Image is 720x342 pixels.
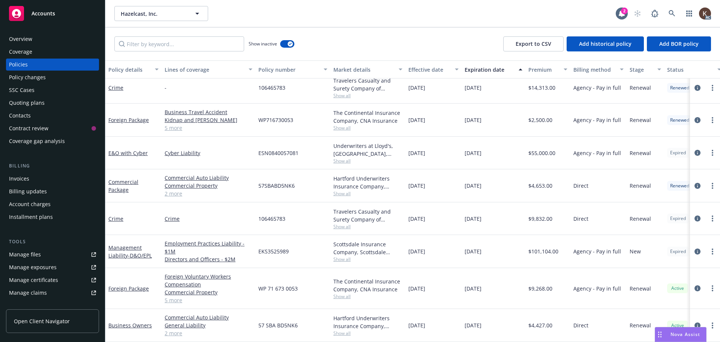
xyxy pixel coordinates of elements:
[670,331,700,337] span: Nova Assist
[6,84,99,96] a: SSC Cases
[165,255,252,263] a: Directors and Officers - $2M
[408,215,425,223] span: [DATE]
[647,6,662,21] a: Report a Bug
[6,198,99,210] a: Account charges
[6,211,99,223] a: Installment plans
[693,181,702,190] a: circleInformation
[31,11,55,17] span: Accounts
[621,8,628,14] div: 2
[165,174,252,182] a: Commercial Auto Liability
[408,84,425,92] span: [DATE]
[333,277,402,293] div: The Continental Insurance Company, CNA Insurance
[9,122,48,134] div: Contract review
[9,135,65,147] div: Coverage gap analysis
[659,40,699,47] span: Add BOR policy
[408,182,425,190] span: [DATE]
[670,84,689,91] span: Renewed
[573,66,615,74] div: Billing method
[258,84,285,92] span: 106465783
[333,158,402,164] span: Show all
[14,317,70,325] span: Open Client Navigator
[333,77,402,92] div: Travelers Casualty and Surety Company of America, Travelers Insurance
[108,178,138,193] a: Commercial Package
[258,182,295,190] span: 57SBABD5NK6
[258,116,293,124] span: WP716730053
[693,148,702,157] a: circleInformation
[405,60,462,78] button: Effective date
[108,215,123,222] a: Crime
[9,274,58,286] div: Manage certificates
[465,182,481,190] span: [DATE]
[630,247,641,255] span: New
[693,83,702,92] a: circleInformation
[165,124,252,132] a: 5 more
[333,109,402,125] div: The Continental Insurance Company, CNA Insurance
[528,116,552,124] span: $2,500.00
[664,6,679,21] a: Search
[165,108,252,116] a: Business Travel Accident
[9,46,32,58] div: Coverage
[655,327,706,342] button: Nova Assist
[333,175,402,190] div: Hartford Underwriters Insurance Company, Hartford Insurance Group
[333,92,402,99] span: Show all
[528,66,559,74] div: Premium
[165,215,252,223] a: Crime
[670,285,685,292] span: Active
[465,247,481,255] span: [DATE]
[630,6,645,21] a: Start snowing
[670,149,686,156] span: Expired
[333,240,402,256] div: Scottsdale Insurance Company, Scottsdale Insurance Company (Nationwide), E-Risk Services, CRC Group
[528,215,552,223] span: $9,832.00
[108,244,152,259] a: Management Liability
[333,142,402,158] div: Underwriters at Lloyd's, [GEOGRAPHIC_DATA], [PERSON_NAME] of London, CRC Group
[165,240,252,255] a: Employment Practices Liability - $1M
[165,66,244,74] div: Lines of coverage
[258,321,298,329] span: 57 SBA BD5NK6
[249,41,277,47] span: Show inactive
[333,293,402,300] span: Show all
[573,84,621,92] span: Agency - Pay in full
[9,110,31,122] div: Contacts
[6,135,99,147] a: Coverage gap analysis
[408,66,450,74] div: Effective date
[6,59,99,71] a: Policies
[9,185,47,197] div: Billing updates
[6,162,99,170] div: Billing
[333,125,402,131] span: Show all
[258,66,319,74] div: Policy number
[108,322,152,329] a: Business Owners
[9,300,44,312] div: Manage BORs
[465,285,481,292] span: [DATE]
[165,182,252,190] a: Commercial Property
[165,321,252,329] a: General Liability
[693,247,702,256] a: circleInformation
[708,214,717,223] a: more
[6,110,99,122] a: Contacts
[708,181,717,190] a: more
[6,97,99,109] a: Quoting plans
[165,116,252,124] a: Kidnap and [PERSON_NAME]
[333,314,402,330] div: Hartford Underwriters Insurance Company, Hartford Insurance Group
[165,288,252,296] a: Commercial Property
[630,84,651,92] span: Renewal
[128,252,152,259] span: - D&O/EPL
[693,321,702,330] a: circleInformation
[333,330,402,336] span: Show all
[6,33,99,45] a: Overview
[114,6,208,21] button: Hazelcast, Inc.
[6,261,99,273] a: Manage exposures
[6,300,99,312] a: Manage BORs
[693,284,702,293] a: circleInformation
[528,321,552,329] span: $4,427.00
[708,321,717,330] a: more
[165,149,252,157] a: Cyber Liability
[6,185,99,197] a: Billing updates
[108,66,150,74] div: Policy details
[9,287,47,299] div: Manage claims
[465,66,514,74] div: Expiration date
[121,10,186,18] span: Hazelcast, Inc.
[528,285,552,292] span: $9,268.00
[573,247,621,255] span: Agency - Pay in full
[9,198,51,210] div: Account charges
